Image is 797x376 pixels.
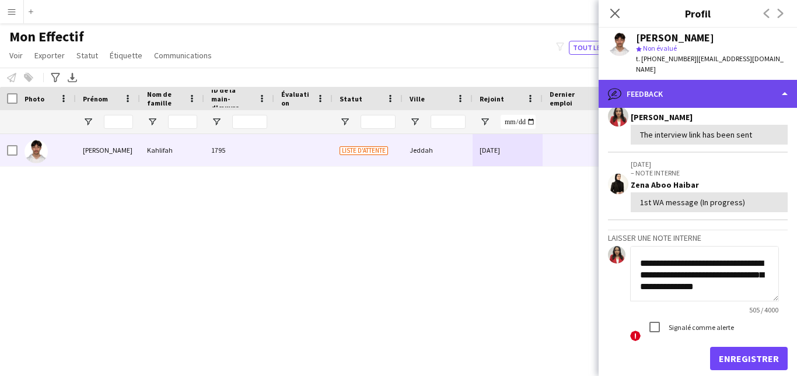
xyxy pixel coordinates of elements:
label: Signalé comme alerte [666,322,734,331]
div: [PERSON_NAME] [631,112,788,122]
app-action-btn: Exporter en XLSX [65,71,79,85]
input: Statut Entrée de filtre [361,115,396,129]
span: Statut [76,50,98,61]
img: Abdullah Kahlifah [25,140,48,163]
button: Tout le monde2,278 [569,41,647,55]
span: ID de la main-d'œuvre [211,86,253,112]
p: – NOTE INTERNE [631,168,788,177]
span: Communications [154,50,212,61]
div: 1795 [204,134,274,166]
span: Statut [340,94,362,103]
span: Mon Effectif [9,28,84,45]
div: Feedback [599,80,797,108]
span: t. [PHONE_NUMBER] [636,54,697,63]
div: [PERSON_NAME] [76,134,140,166]
h3: Laisser une note interne [608,233,788,243]
span: ! [630,331,641,341]
span: 505 / 4000 [740,305,788,314]
span: Évaluation [281,90,312,107]
span: Dernier emploi [550,90,592,107]
a: Exporter [30,48,69,63]
button: Ouvrir le menu de filtre [410,117,420,127]
div: [DATE] [473,134,543,166]
p: [DATE] [631,160,788,168]
input: Nom de famille Entrée de filtre [168,115,197,129]
span: Photo [25,94,44,103]
span: Voir [9,50,23,61]
span: Nom de famille [147,90,183,107]
div: 1st WA message (In progress) [640,197,778,208]
a: Voir [5,48,27,63]
span: Rejoint [480,94,504,103]
div: Zena Aboo Haibar [631,180,788,190]
span: Étiquette [110,50,142,61]
span: Non évalué [643,44,677,52]
span: Ville [410,94,425,103]
div: Jeddah [403,134,473,166]
a: Communications [149,48,216,63]
button: Ouvrir le menu de filtre [147,117,158,127]
div: The interview link has been sent [640,129,778,140]
span: Liste d'attente [340,146,388,155]
button: Ouvrir le menu de filtre [480,117,490,127]
button: Ouvrir le menu de filtre [83,117,93,127]
input: Ville Entrée de filtre [431,115,466,129]
span: | [EMAIL_ADDRESS][DOMAIN_NAME] [636,54,784,73]
span: Prénom [83,94,108,103]
input: ID de la main-d'œuvre Entrée de filtre [232,115,267,129]
div: Kahlifah [140,134,204,166]
a: Étiquette [105,48,147,63]
button: Ouvrir le menu de filtre [340,117,350,127]
input: Rejoint Entrée de filtre [501,115,536,129]
a: Statut [72,48,103,63]
app-action-btn: Filtres avancés [48,71,62,85]
button: Ouvrir le menu de filtre [211,117,222,127]
div: [PERSON_NAME] [636,33,714,43]
input: Prénom Entrée de filtre [104,115,133,129]
button: Enregistrer [710,347,788,370]
h3: Profil [599,6,797,21]
span: Exporter [34,50,65,61]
